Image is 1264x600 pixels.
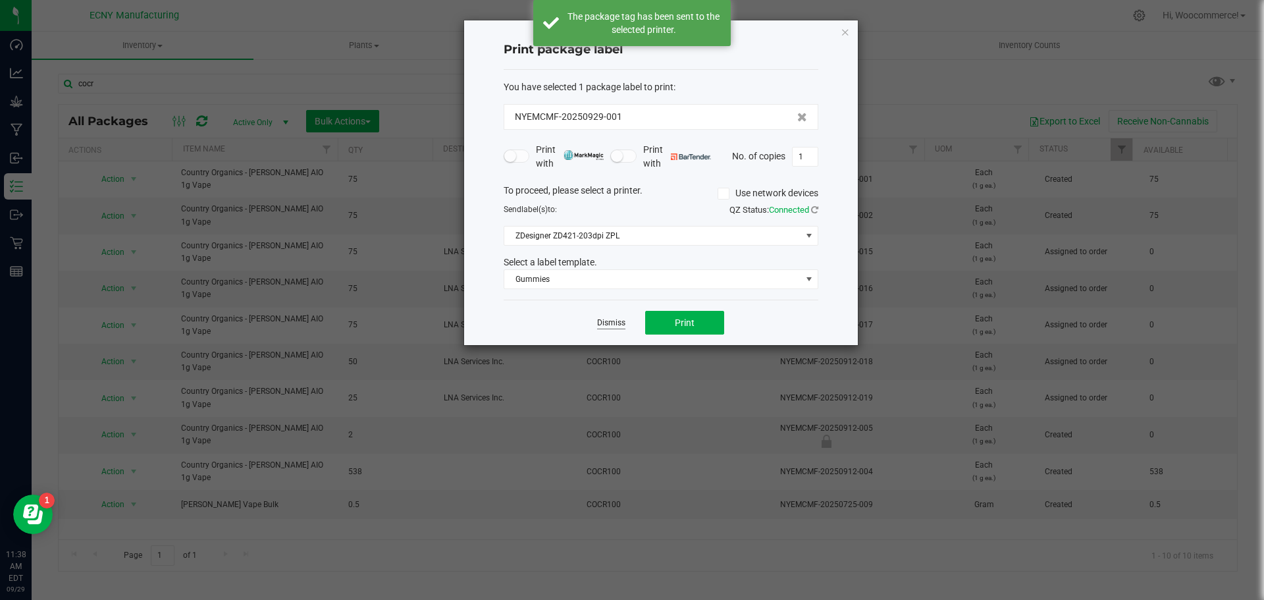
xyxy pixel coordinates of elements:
div: : [504,80,818,94]
span: Print [675,317,695,328]
img: mark_magic_cybra.png [564,150,604,160]
span: ZDesigner ZD421-203dpi ZPL [504,227,801,245]
span: Print with [536,143,604,171]
span: QZ Status: [729,205,818,215]
span: Send to: [504,205,557,214]
h4: Print package label [504,41,818,59]
span: You have selected 1 package label to print [504,82,673,92]
div: Select a label template. [494,256,828,269]
span: Gummies [504,270,801,288]
iframe: Resource center unread badge [39,493,55,508]
img: bartender.png [671,153,711,160]
div: To proceed, please select a printer. [494,184,828,204]
button: Print [645,311,724,335]
div: The package tag has been sent to the selected printer. [566,10,721,36]
span: NYEMCMF-20250929-001 [515,110,622,124]
a: Dismiss [597,317,625,329]
span: Connected [769,205,809,215]
span: Print with [643,143,711,171]
iframe: Resource center [13,495,53,534]
label: Use network devices [718,186,818,200]
span: No. of copies [732,150,785,161]
span: label(s) [521,205,548,214]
